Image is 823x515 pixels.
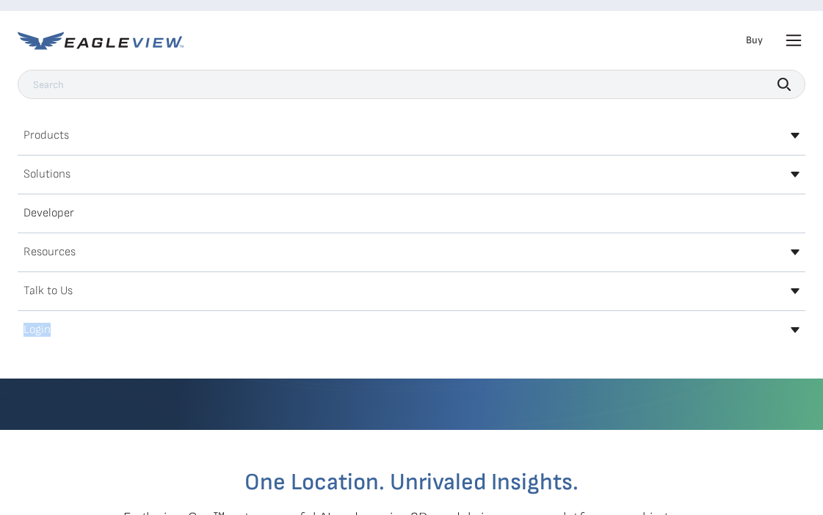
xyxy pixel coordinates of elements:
a: Developer [18,202,805,225]
h2: One Location. Unrivaled Insights. [29,471,794,494]
h2: Talk to Us [23,285,73,297]
h2: Login [23,324,51,336]
h2: Products [23,130,69,142]
a: Buy [746,34,763,47]
h2: Developer [23,208,74,219]
input: Search [18,70,805,99]
h2: Solutions [23,169,70,180]
h2: Resources [23,246,76,258]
